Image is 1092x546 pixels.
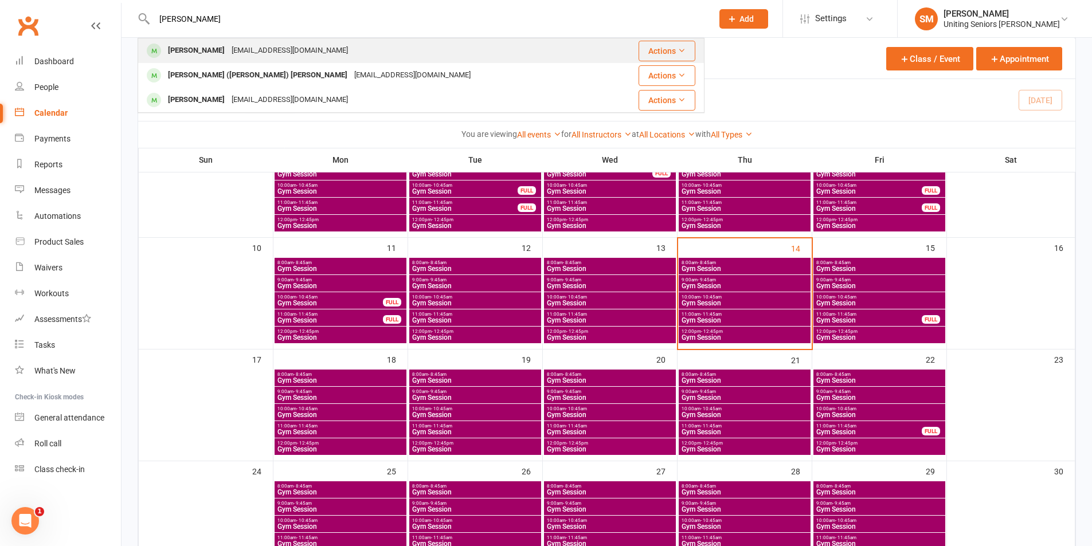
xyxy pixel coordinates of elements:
[816,372,943,377] span: 8:00am
[681,394,808,401] span: Gym Session
[700,294,722,300] span: - 10:45am
[431,423,452,429] span: - 11:45am
[34,237,84,246] div: Product Sales
[546,265,674,272] span: Gym Session
[816,377,943,384] span: Gym Session
[836,441,858,446] span: - 12:45pm
[816,406,943,411] span: 10:00am
[656,238,677,257] div: 13
[944,9,1060,19] div: [PERSON_NAME]
[15,307,121,332] a: Assessments
[681,277,808,282] span: 9:00am
[412,205,518,212] span: Gym Session
[1054,461,1075,480] div: 30
[681,260,808,265] span: 8:00am
[296,183,318,188] span: - 10:45am
[816,188,922,195] span: Gym Session
[700,183,722,188] span: - 10:45am
[886,47,973,70] button: Class / Event
[15,126,121,152] a: Payments
[816,200,922,205] span: 11:00am
[681,312,808,317] span: 11:00am
[277,312,383,317] span: 11:00am
[296,294,318,300] span: - 10:45am
[546,183,674,188] span: 10:00am
[566,423,587,429] span: - 11:45am
[546,441,674,446] span: 12:00pm
[681,188,808,195] span: Gym Session
[428,260,447,265] span: - 8:45am
[546,334,674,341] span: Gym Session
[296,423,318,429] span: - 11:45am
[566,441,588,446] span: - 12:45pm
[639,130,695,139] a: All Locations
[252,461,273,480] div: 24
[639,90,695,111] button: Actions
[546,188,674,195] span: Gym Session
[815,6,847,32] span: Settings
[546,406,674,411] span: 10:00am
[412,372,539,377] span: 8:00am
[34,83,58,92] div: People
[277,265,404,272] span: Gym Session
[412,294,539,300] span: 10:00am
[412,377,539,384] span: Gym Session
[15,358,121,384] a: What's New
[228,42,351,59] div: [EMAIL_ADDRESS][DOMAIN_NAME]
[277,260,404,265] span: 8:00am
[277,277,404,282] span: 9:00am
[34,108,68,117] div: Calendar
[698,389,716,394] span: - 9:45am
[816,329,943,334] span: 12:00pm
[816,277,943,282] span: 9:00am
[656,349,677,368] div: 20
[681,411,808,418] span: Gym Session
[915,7,938,30] div: SM
[431,312,452,317] span: - 11:45am
[412,300,539,307] span: Gym Session
[15,178,121,203] a: Messages
[165,42,228,59] div: [PERSON_NAME]
[34,57,74,66] div: Dashboard
[546,217,674,222] span: 12:00pm
[408,148,543,172] th: Tue
[546,423,674,429] span: 11:00am
[522,238,542,257] div: 12
[816,441,943,446] span: 12:00pm
[546,377,674,384] span: Gym Session
[546,282,674,289] span: Gym Session
[34,211,81,221] div: Automations
[832,277,851,282] span: - 9:45am
[412,222,539,229] span: Gym Session
[681,217,808,222] span: 12:00pm
[296,406,318,411] span: - 10:45am
[832,389,851,394] span: - 9:45am
[812,148,947,172] th: Fri
[681,171,808,178] span: Gym Session
[15,405,121,431] a: General attendance kiosk mode
[15,431,121,457] a: Roll call
[816,411,943,418] span: Gym Session
[34,340,55,349] div: Tasks
[277,217,404,222] span: 12:00pm
[546,205,674,212] span: Gym Session
[681,329,808,334] span: 12:00pm
[293,484,312,489] span: - 8:45am
[681,222,808,229] span: Gym Session
[546,372,674,377] span: 8:00am
[412,171,539,178] span: Gym Session
[700,200,722,205] span: - 11:45am
[296,200,318,205] span: - 11:45am
[34,134,71,143] div: Payments
[431,183,452,188] span: - 10:45am
[700,312,722,317] span: - 11:45am
[835,312,856,317] span: - 11:45am
[698,260,716,265] span: - 8:45am
[518,186,536,195] div: FULL
[816,300,943,307] span: Gym Session
[383,315,401,324] div: FULL
[293,260,312,265] span: - 8:45am
[1054,349,1075,368] div: 23
[546,317,674,324] span: Gym Session
[681,446,808,453] span: Gym Session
